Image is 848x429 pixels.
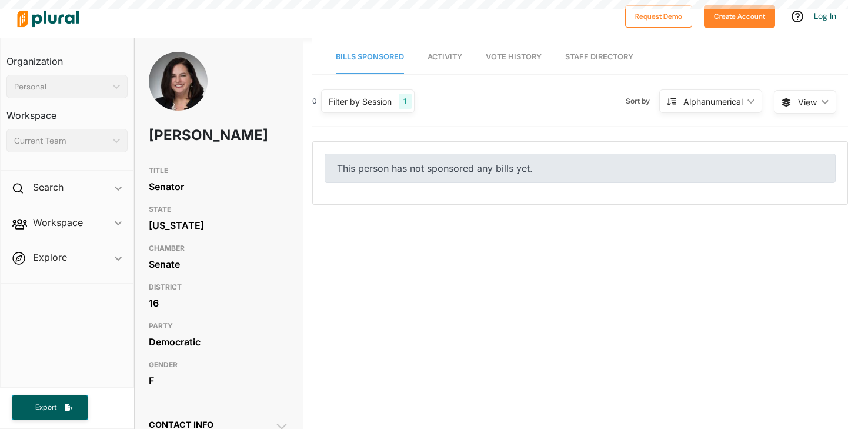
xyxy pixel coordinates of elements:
div: Current Team [14,135,108,147]
div: F [149,372,289,390]
h3: CHAMBER [149,241,289,255]
button: Create Account [704,5,775,28]
h3: DISTRICT [149,280,289,294]
h3: GENDER [149,358,289,372]
button: Export [12,395,88,420]
h3: Organization [6,44,128,70]
div: 0 [312,96,317,107]
div: Personal [14,81,108,93]
a: Staff Directory [565,41,633,74]
span: Sort by [626,96,659,107]
span: Activity [428,52,462,61]
a: Request Demo [625,9,692,22]
span: View [798,96,817,108]
h3: TITLE [149,164,289,178]
div: Senator [149,178,289,195]
h2: Search [33,181,64,194]
div: [US_STATE] [149,217,289,234]
h3: Workspace [6,98,128,124]
img: Headshot of Beth Liston [149,52,208,134]
div: This person has not sponsored any bills yet. [325,154,836,183]
div: Democratic [149,333,289,351]
a: Bills Sponsored [336,41,404,74]
span: Export [27,403,65,413]
div: 16 [149,294,289,312]
h3: STATE [149,202,289,217]
button: Request Demo [625,5,692,28]
span: Bills Sponsored [336,52,404,61]
a: Log In [814,11,836,21]
a: Activity [428,41,462,74]
div: Alphanumerical [683,95,743,108]
h3: PARTY [149,319,289,333]
a: Vote History [486,41,542,74]
div: Senate [149,255,289,273]
div: Filter by Session [329,95,392,108]
div: 1 [399,94,411,109]
a: Create Account [704,9,775,22]
h1: [PERSON_NAME] [149,118,233,153]
span: Vote History [486,52,542,61]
